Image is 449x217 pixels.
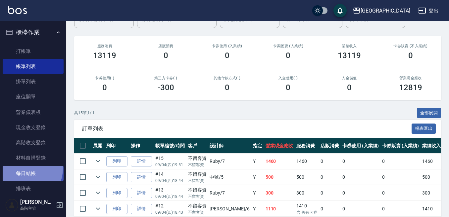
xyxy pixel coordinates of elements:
[74,110,95,116] p: 共 15 筆, 1 / 1
[388,44,433,48] h2: 卡券販賣 (不入業績)
[421,154,442,169] td: 1460
[158,83,174,92] h3: -300
[251,169,264,185] td: Y
[251,138,264,154] th: 指定
[155,162,185,168] p: 09/04 (四) 19:51
[154,185,186,201] td: #13
[361,7,410,15] div: [GEOGRAPHIC_DATA]
[93,172,103,182] button: expand row
[204,44,250,48] h2: 卡券使用 (入業績)
[295,185,319,201] td: 300
[188,171,207,178] div: 不留客資
[264,201,295,217] td: 1110
[131,188,152,198] a: 詳情
[208,169,251,185] td: 中號 /5
[3,166,64,181] a: 每日結帳
[319,169,341,185] td: 0
[251,201,264,217] td: Y
[131,172,152,182] a: 詳情
[5,199,19,212] img: Person
[154,201,186,217] td: #12
[8,6,27,14] img: Logo
[417,108,441,118] button: 全部展開
[266,44,311,48] h2: 卡券販賣 (入業績)
[106,156,127,166] button: 列印
[3,59,64,74] a: 帳單列表
[186,138,208,154] th: 客戶
[264,169,295,185] td: 500
[3,44,64,59] a: 打帳單
[131,204,152,214] a: 詳情
[421,138,442,154] th: 業績收入
[143,44,189,48] h2: 店販消費
[319,201,341,217] td: 0
[225,51,229,60] h3: 0
[319,154,341,169] td: 0
[380,185,421,201] td: 0
[188,155,207,162] div: 不留客資
[416,5,441,17] button: 登出
[3,181,64,196] a: 排班表
[296,209,317,215] p: 含 舊有卡券
[155,194,185,199] p: 09/04 (四) 18:44
[286,51,290,60] h3: 0
[188,209,207,215] p: 不留客資
[155,209,185,215] p: 09/04 (四) 18:43
[82,126,412,132] span: 訂單列表
[93,51,116,60] h3: 13119
[388,76,433,80] h2: 營業現金應收
[333,4,347,17] button: save
[82,76,127,80] h2: 卡券使用(-)
[20,199,54,205] h5: [PERSON_NAME]
[327,76,372,80] h2: 入金儲值
[3,24,64,41] button: 櫃檯作業
[421,169,442,185] td: 500
[188,162,207,168] p: 不留客資
[341,169,381,185] td: 0
[164,51,168,60] h3: 0
[319,185,341,201] td: 0
[93,188,103,198] button: expand row
[327,44,372,48] h2: 業績收入
[264,138,295,154] th: 營業現金應收
[188,187,207,194] div: 不留客資
[412,125,436,131] a: 報表匯出
[295,138,319,154] th: 服務消費
[3,135,64,150] a: 高階收支登錄
[93,204,103,214] button: expand row
[155,178,185,184] p: 09/04 (四) 18:44
[82,44,127,48] h3: 服務消費
[154,138,186,154] th: 帳單編號/時間
[421,201,442,217] td: 1410
[93,156,103,166] button: expand row
[208,201,251,217] td: [PERSON_NAME] /6
[105,138,129,154] th: 列印
[266,76,311,80] h2: 入金使用(-)
[341,185,381,201] td: 0
[380,154,421,169] td: 0
[20,205,54,211] p: 高階主管
[208,185,251,201] td: Ruby /7
[412,124,436,134] button: 報表匯出
[154,154,186,169] td: #15
[106,188,127,198] button: 列印
[3,105,64,120] a: 營業儀表板
[380,169,421,185] td: 0
[3,74,64,89] a: 掛單列表
[347,83,352,92] h3: 0
[399,83,422,92] h3: 12819
[188,194,207,199] p: 不留客資
[380,201,421,217] td: 0
[102,83,107,92] h3: 0
[295,169,319,185] td: 500
[129,138,154,154] th: 操作
[208,138,251,154] th: 設計師
[350,4,413,18] button: [GEOGRAPHIC_DATA]
[295,201,319,217] td: 1410
[264,154,295,169] td: 1460
[3,150,64,165] a: 材料自購登錄
[106,204,127,214] button: 列印
[154,169,186,185] td: #14
[264,185,295,201] td: 300
[91,138,105,154] th: 展開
